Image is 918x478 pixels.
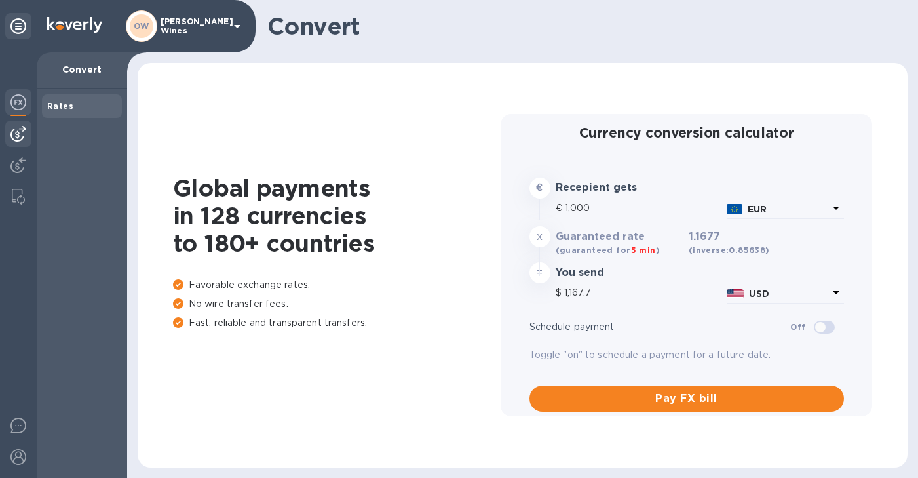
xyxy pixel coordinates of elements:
[536,182,543,193] strong: €
[173,278,501,292] p: Favorable exchange rates.
[529,262,550,283] div: =
[47,101,73,111] b: Rates
[529,386,844,412] button: Pay FX bill
[540,391,833,407] span: Pay FX bill
[529,226,550,247] div: x
[556,267,683,279] h3: You send
[556,283,564,303] div: $
[790,322,805,332] b: Off
[689,231,770,257] h3: 1.1677
[556,245,660,255] b: (guaranteed for )
[748,204,767,214] b: EUR
[529,348,844,362] p: Toggle "on" to schedule a payment for a future date.
[173,174,501,257] h1: Global payments in 128 currencies to 180+ countries
[134,21,149,31] b: OW
[749,289,769,299] b: USD
[10,94,26,110] img: Foreign exchange
[529,125,844,141] h2: Currency conversion calculator
[5,13,31,39] div: Unpin categories
[161,17,226,35] p: [PERSON_NAME] Wines
[564,283,721,303] input: Amount
[173,316,501,330] p: Fast, reliable and transparent transfers.
[529,320,791,334] p: Schedule payment
[173,297,501,311] p: No wire transfer fees.
[47,63,117,76] p: Convert
[267,12,897,40] h1: Convert
[556,182,683,194] h3: Recepient gets
[47,17,102,33] img: Logo
[556,231,683,243] h3: Guaranteed rate
[556,199,565,218] div: €
[565,199,721,218] input: Amount
[727,289,744,298] img: USD
[689,245,770,255] b: (inverse: 0.85638 )
[631,245,656,255] span: 5 min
